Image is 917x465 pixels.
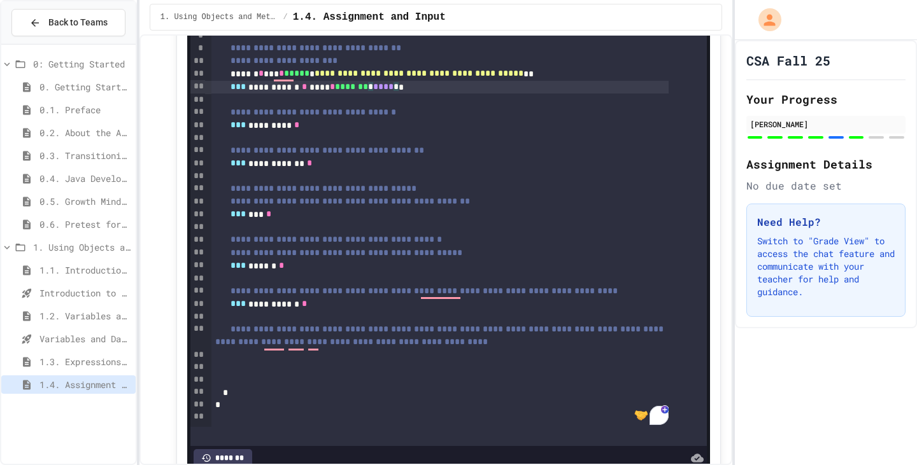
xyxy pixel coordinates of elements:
span: 0.1. Preface [39,103,131,116]
span: Variables and Data Types - Quiz [39,332,131,345]
span: Introduction to Algorithms, Programming, and Compilers [39,286,131,300]
p: Switch to "Grade View" to access the chat feature and communicate with your teacher for help and ... [757,235,895,298]
span: 1. Using Objects and Methods [33,240,131,254]
div: My Account [745,5,785,34]
span: 1.2. Variables and Data Types [39,309,131,323]
span: 0.6. Pretest for the AP CSA Exam [39,218,131,231]
span: 0.2. About the AP CSA Exam [39,126,131,139]
button: Back to Teams [11,9,125,36]
span: 0.3. Transitioning from AP CSP to AP CSA [39,149,131,162]
span: 0.4. Java Development Environments [39,172,131,185]
span: 1.4. Assignment and Input [293,10,446,25]
h1: CSA Fall 25 [746,52,830,69]
h3: Need Help? [757,214,895,230]
span: 1.1. Introduction to Algorithms, Programming, and Compilers [39,263,131,277]
span: 1.4. Assignment and Input [39,378,131,391]
h2: Assignment Details [746,155,906,173]
h2: Your Progress [746,90,906,108]
span: / [283,12,288,22]
span: 0. Getting Started [39,80,131,94]
span: Back to Teams [48,16,108,29]
div: [PERSON_NAME] [750,118,902,130]
span: 1.3. Expressions and Output [New] [39,355,131,368]
span: 0.5. Growth Mindset and Pair Programming [39,195,131,208]
span: 1. Using Objects and Methods [160,12,278,22]
span: 0: Getting Started [33,57,131,71]
div: No due date set [746,178,906,193]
